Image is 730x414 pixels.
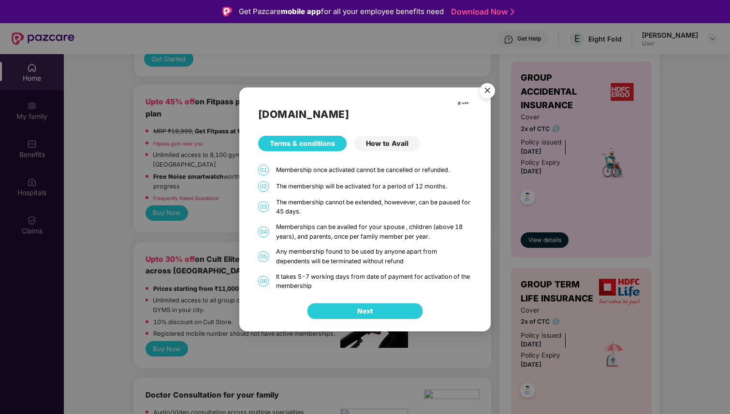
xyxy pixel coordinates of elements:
[258,165,269,175] span: 01
[222,7,232,16] img: Logo
[276,165,472,175] div: Membership once activated cannot be cancelled or refunded.
[276,222,472,241] div: Memberships can be availed for your spouse , children (above 18 years), and parents, once per fam...
[239,6,444,17] div: Get Pazcare for all your employee benefits need
[307,303,423,319] button: Next
[451,7,511,17] a: Download Now
[258,251,269,262] span: 05
[276,182,472,191] div: The membership will be activated for a period of 12 months.
[474,79,501,106] img: svg+xml;base64,PHN2ZyB4bWxucz0iaHR0cDovL3d3dy53My5vcmcvMjAwMC9zdmciIHdpZHRoPSI1NiIgaGVpZ2h0PSI1Ni...
[457,97,469,109] img: cult.png
[276,198,472,216] div: The membership cannot be extended, howevever, can be paused for 45 days.
[258,181,269,192] span: 02
[281,7,321,16] strong: mobile app
[258,106,472,122] h2: [DOMAIN_NAME]
[357,306,373,316] span: Next
[258,227,269,237] span: 04
[474,78,500,104] button: Close
[276,247,472,266] div: Any membership found to be used by anyone apart from dependents will be terminated without refund
[276,272,472,291] div: It takes 5-7 working days from date of payment for activation of the membership
[258,201,269,212] span: 03
[354,136,420,151] div: How to Avail
[511,7,514,17] img: Stroke
[258,276,269,286] span: 06
[258,136,347,151] div: Terms & conditions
